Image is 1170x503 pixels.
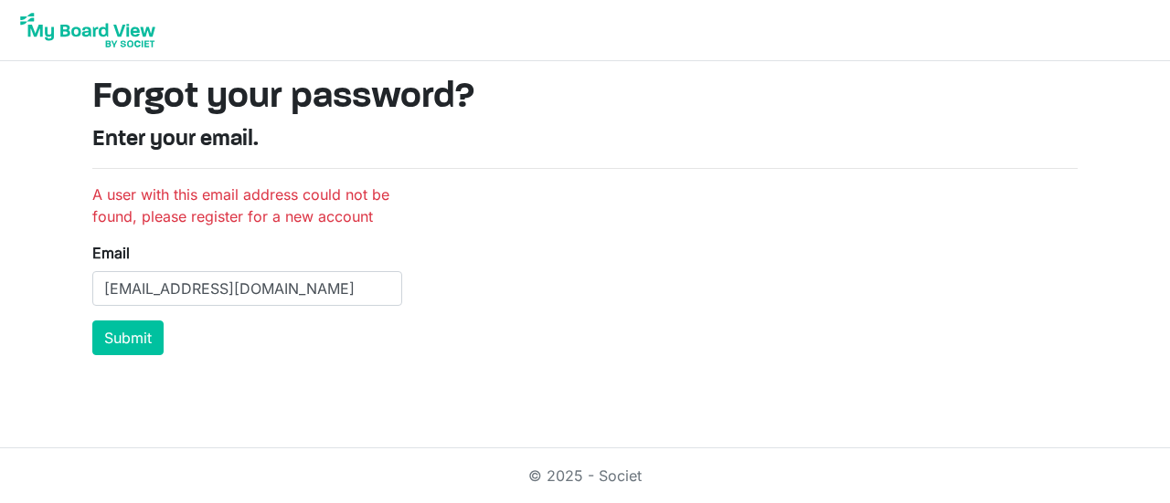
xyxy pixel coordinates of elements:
[92,127,1078,153] h4: Enter your email.
[92,76,1078,120] h1: Forgot your password?
[92,242,130,264] label: Email
[92,320,164,355] button: Submit
[92,183,402,227] li: A user with this email address could not be found, please register for a new account
[15,7,161,53] img: My Board View Logo
[528,466,642,485] a: © 2025 - Societ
